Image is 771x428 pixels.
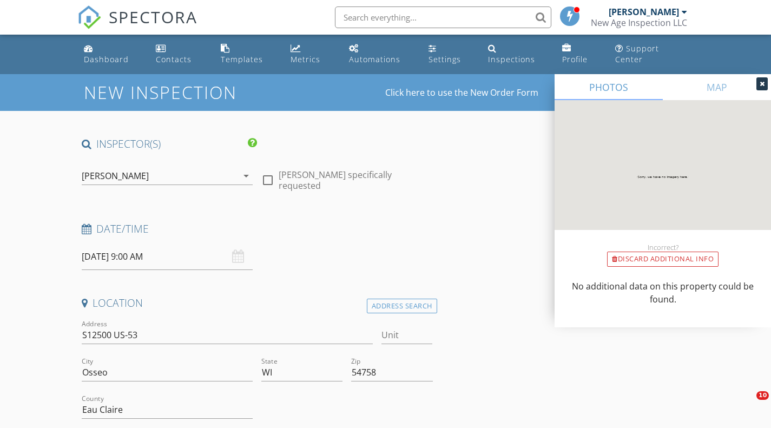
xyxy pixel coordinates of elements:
[335,6,551,28] input: Search everything...
[663,74,771,100] a: MAP
[349,54,400,64] div: Automations
[156,54,192,64] div: Contacts
[558,39,603,70] a: Company Profile
[80,39,143,70] a: Dashboard
[756,391,769,400] span: 10
[385,88,538,97] a: Click here to use the New Order Form
[291,54,320,64] div: Metrics
[77,15,197,37] a: SPECTORA
[216,39,278,70] a: Templates
[424,39,475,70] a: Settings
[221,54,263,64] div: Templates
[82,137,258,151] h4: INSPECTOR(S)
[607,252,719,267] div: Discard Additional info
[734,391,760,417] iframe: Intercom live chat
[151,39,207,70] a: Contacts
[591,17,687,28] div: New Age Inspection LLC
[82,296,433,310] h4: Location
[615,43,659,64] div: Support Center
[484,39,549,70] a: Inspections
[84,83,324,102] h1: New Inspection
[286,39,337,70] a: Metrics
[488,54,535,64] div: Inspections
[77,5,101,29] img: The Best Home Inspection Software - Spectora
[611,39,691,70] a: Support Center
[84,54,129,64] div: Dashboard
[555,74,663,100] a: PHOTOS
[240,169,253,182] i: arrow_drop_down
[109,5,197,28] span: SPECTORA
[367,299,437,313] div: Address Search
[562,54,588,64] div: Profile
[568,280,758,306] p: No additional data on this property could be found.
[279,169,433,191] label: [PERSON_NAME] specifically requested
[82,243,253,270] input: Select date
[555,243,771,252] div: Incorrect?
[609,6,679,17] div: [PERSON_NAME]
[429,54,461,64] div: Settings
[345,39,416,70] a: Automations (Basic)
[82,171,149,181] div: [PERSON_NAME]
[82,222,433,236] h4: Date/Time
[555,100,771,256] img: streetview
